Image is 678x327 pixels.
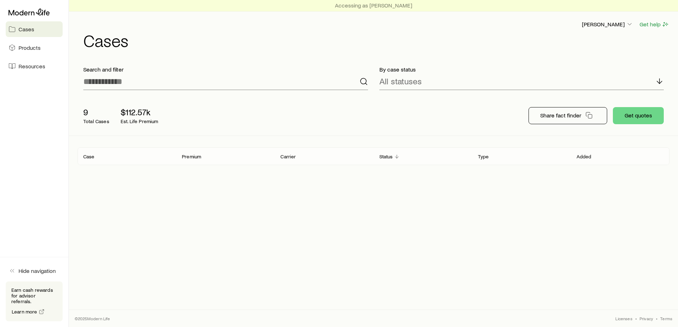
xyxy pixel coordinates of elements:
[19,44,41,51] span: Products
[577,154,592,159] p: Added
[613,107,664,124] button: Get quotes
[6,263,63,279] button: Hide navigation
[540,112,581,119] p: Share fact finder
[78,147,669,165] div: Client cases
[182,154,201,159] p: Premium
[83,32,669,49] h1: Cases
[280,154,296,159] p: Carrier
[121,118,158,124] p: Est. Life Premium
[11,287,57,304] p: Earn cash rewards for advisor referrals.
[12,309,37,314] span: Learn more
[6,21,63,37] a: Cases
[660,316,672,321] a: Terms
[656,316,657,321] span: •
[582,21,633,28] p: [PERSON_NAME]
[6,40,63,56] a: Products
[582,20,634,29] button: [PERSON_NAME]
[83,107,109,117] p: 9
[6,58,63,74] a: Resources
[121,107,158,117] p: $112.57k
[639,20,669,28] button: Get help
[529,107,607,124] button: Share fact finder
[379,154,393,159] p: Status
[19,63,45,70] span: Resources
[83,154,95,159] p: Case
[615,316,632,321] a: Licenses
[379,66,664,73] p: By case status
[478,154,489,159] p: Type
[6,281,63,321] div: Earn cash rewards for advisor referrals.Learn more
[335,2,412,9] p: Accessing as [PERSON_NAME]
[83,118,109,124] p: Total Cases
[83,66,368,73] p: Search and filter
[75,316,110,321] p: © 2025 Modern Life
[640,316,653,321] a: Privacy
[379,76,422,86] p: All statuses
[19,26,34,33] span: Cases
[19,267,56,274] span: Hide navigation
[635,316,637,321] span: •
